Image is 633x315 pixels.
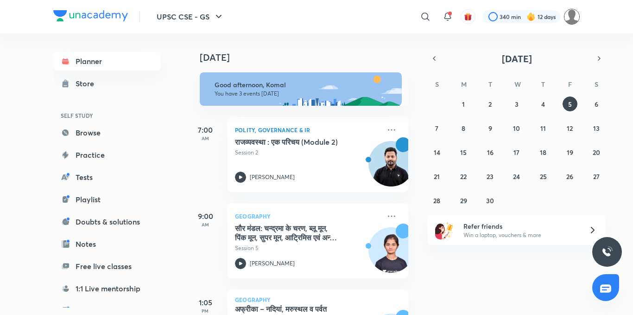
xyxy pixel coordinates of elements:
[53,279,161,298] a: 1:1 Live mentorship
[593,172,600,181] abbr: September 27, 2025
[462,100,465,109] abbr: September 1, 2025
[53,168,161,186] a: Tests
[567,124,573,133] abbr: September 12, 2025
[589,96,604,111] button: September 6, 2025
[526,12,536,21] img: streak
[593,148,600,157] abbr: September 20, 2025
[488,100,492,109] abbr: September 2, 2025
[595,100,598,109] abbr: September 6, 2025
[53,190,161,209] a: Playlist
[566,172,573,181] abbr: September 26, 2025
[563,96,577,111] button: September 5, 2025
[235,297,401,302] p: Geography
[187,135,224,141] p: AM
[568,100,572,109] abbr: September 5, 2025
[541,80,545,89] abbr: Thursday
[536,96,551,111] button: September 4, 2025
[53,52,161,71] a: Planner
[76,78,100,89] div: Store
[536,121,551,135] button: September 11, 2025
[487,172,494,181] abbr: September 23, 2025
[53,146,161,164] a: Practice
[235,148,380,157] p: Session 2
[53,10,128,24] a: Company Logo
[151,7,230,26] button: UPSC CSE - GS
[430,121,444,135] button: September 7, 2025
[435,221,454,239] img: referral
[483,145,498,160] button: September 16, 2025
[435,124,438,133] abbr: September 7, 2025
[563,145,577,160] button: September 19, 2025
[483,169,498,184] button: September 23, 2025
[53,212,161,231] a: Doubts & solutions
[187,124,224,135] h5: 7:00
[462,124,465,133] abbr: September 8, 2025
[235,304,350,314] h5: अफ्रीका – नदियां, मरुस्थल व पर्वत
[540,124,546,133] abbr: September 11, 2025
[536,145,551,160] button: September 18, 2025
[540,148,546,157] abbr: September 18, 2025
[514,80,521,89] abbr: Wednesday
[483,96,498,111] button: September 2, 2025
[430,145,444,160] button: September 14, 2025
[509,169,524,184] button: September 24, 2025
[250,259,295,268] p: [PERSON_NAME]
[486,196,494,205] abbr: September 30, 2025
[187,222,224,227] p: AM
[235,224,350,242] h5: सौर मंडल: चन्‍द्रमा के चरण, ब्‍लू मून, पिंक मून, सुपर मून, आट्रिमिस एवं अन्‍य चन्‍द्र मिश्‍न
[460,196,467,205] abbr: September 29, 2025
[456,169,471,184] button: September 22, 2025
[483,121,498,135] button: September 9, 2025
[250,173,295,181] p: [PERSON_NAME]
[464,13,472,21] img: avatar
[513,124,520,133] abbr: September 10, 2025
[235,211,380,222] p: Geography
[513,148,519,157] abbr: September 17, 2025
[502,52,532,65] span: [DATE]
[463,221,577,231] h6: Refer friends
[536,169,551,184] button: September 25, 2025
[441,52,593,65] button: [DATE]
[53,123,161,142] a: Browse
[369,232,413,277] img: Avatar
[487,148,494,157] abbr: September 16, 2025
[433,196,440,205] abbr: September 28, 2025
[369,146,413,191] img: Avatar
[456,193,471,208] button: September 29, 2025
[235,137,350,147] h5: राजव्यवस्था : एक परिचय (Module 2)
[483,193,498,208] button: September 30, 2025
[509,96,524,111] button: September 3, 2025
[564,9,580,25] img: Komal
[461,9,475,24] button: avatar
[460,172,467,181] abbr: September 22, 2025
[589,169,604,184] button: September 27, 2025
[593,124,600,133] abbr: September 13, 2025
[563,121,577,135] button: September 12, 2025
[513,172,520,181] abbr: September 24, 2025
[187,308,224,314] p: PM
[235,124,380,135] p: Polity, Governance & IR
[434,148,440,157] abbr: September 14, 2025
[589,121,604,135] button: September 13, 2025
[488,124,492,133] abbr: September 9, 2025
[541,100,545,109] abbr: September 4, 2025
[568,80,572,89] abbr: Friday
[215,90,393,97] p: You have 3 events [DATE]
[53,108,161,123] h6: SELF STUDY
[601,246,613,257] img: ttu
[595,80,598,89] abbr: Saturday
[509,145,524,160] button: September 17, 2025
[430,193,444,208] button: September 28, 2025
[456,145,471,160] button: September 15, 2025
[53,257,161,276] a: Free live classes
[563,169,577,184] button: September 26, 2025
[463,231,577,239] p: Win a laptop, vouchers & more
[460,148,467,157] abbr: September 15, 2025
[567,148,573,157] abbr: September 19, 2025
[456,121,471,135] button: September 8, 2025
[461,80,467,89] abbr: Monday
[509,121,524,135] button: September 10, 2025
[515,100,519,109] abbr: September 3, 2025
[200,52,418,63] h4: [DATE]
[235,244,380,252] p: Session 5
